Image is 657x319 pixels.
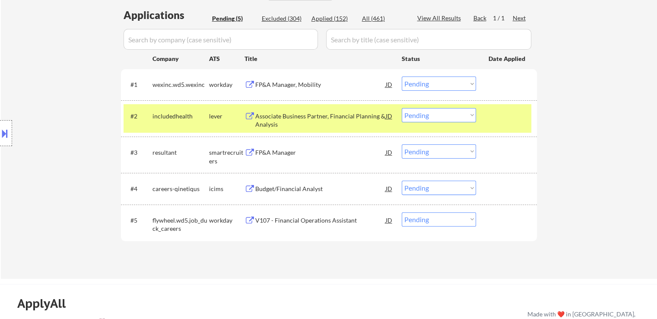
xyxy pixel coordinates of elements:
[385,181,394,196] div: JD
[209,54,244,63] div: ATS
[513,14,527,22] div: Next
[493,14,513,22] div: 1 / 1
[385,212,394,228] div: JD
[152,80,209,89] div: wexinc.wd5.wexinc
[152,216,209,233] div: flywheel.wd5.job_duck_careers
[152,54,209,63] div: Company
[209,216,244,225] div: workday
[244,54,394,63] div: Title
[130,216,146,225] div: #5
[124,10,209,20] div: Applications
[209,148,244,165] div: smartrecruiters
[255,216,386,225] div: V107 - Financial Operations Assistant
[326,29,531,50] input: Search by title (case sensitive)
[255,148,386,157] div: FP&A Manager
[209,80,244,89] div: workday
[385,77,394,92] div: JD
[124,29,318,50] input: Search by company (case sensitive)
[402,51,476,66] div: Status
[152,185,209,193] div: careers-qinetiqus
[385,144,394,160] div: JD
[473,14,487,22] div: Back
[417,14,463,22] div: View All Results
[255,80,386,89] div: FP&A Manager, Mobility
[255,112,386,129] div: Associate Business Partner, Financial Planning & Analysis
[385,108,394,124] div: JD
[255,185,386,193] div: Budget/Financial Analyst
[262,14,305,23] div: Excluded (304)
[209,185,244,193] div: icims
[489,54,527,63] div: Date Applied
[362,14,405,23] div: All (461)
[17,296,76,311] div: ApplyAll
[152,112,209,121] div: includedhealth
[152,148,209,157] div: resultant
[311,14,355,23] div: Applied (152)
[212,14,255,23] div: Pending (5)
[209,112,244,121] div: lever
